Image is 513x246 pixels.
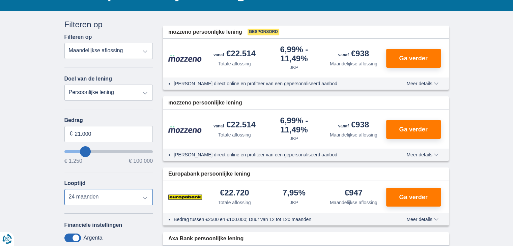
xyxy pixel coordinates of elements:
input: wantToBorrow [64,150,153,153]
li: [PERSON_NAME] direct online en profiteer van een gepersonaliseerd aanbod [174,80,382,87]
div: €22.514 [213,121,256,130]
span: Europabank persoonlijke lening [168,170,250,178]
label: Looptijd [64,180,86,186]
span: Meer details [406,152,438,157]
button: Meer details [401,217,443,222]
button: Meer details [401,81,443,86]
li: Bedrag tussen €2500 en €100.000; Duur van 12 tot 120 maanden [174,216,382,223]
img: product.pl.alt Europabank [168,189,202,206]
div: Filteren op [64,19,153,30]
span: Meer details [406,217,438,222]
span: Ga verder [399,55,427,61]
span: Ga verder [399,194,427,200]
label: Doel van de lening [64,76,112,82]
button: Ga verder [386,188,441,207]
img: product.pl.alt Mozzeno [168,126,202,133]
span: mozzeno persoonlijke lening [168,99,242,107]
div: €947 [345,189,363,198]
img: product.pl.alt Mozzeno [168,55,202,62]
div: €938 [338,121,369,130]
div: €22.514 [213,50,256,59]
span: Meer details [406,81,438,86]
span: mozzeno persoonlijke lening [168,28,242,36]
div: 7,95% [283,189,306,198]
span: Axa Bank persoonlijke lening [168,235,244,243]
button: Ga verder [386,120,441,139]
label: Bedrag [64,117,153,123]
div: 6,99% [267,45,321,63]
label: Financiële instellingen [64,222,122,228]
div: Maandelijkse aflossing [330,131,377,138]
div: €22.720 [220,189,249,198]
div: Totale aflossing [218,60,251,67]
div: JKP [290,199,298,206]
div: Maandelijkse aflossing [330,60,377,67]
div: Totale aflossing [218,131,251,138]
label: Argenta [84,235,103,241]
span: € 1.250 [64,158,82,164]
button: Meer details [401,152,443,157]
button: Ga verder [386,49,441,68]
div: Totale aflossing [218,199,251,206]
label: Filteren op [64,34,92,40]
div: JKP [290,64,298,71]
div: €938 [338,50,369,59]
div: JKP [290,135,298,142]
span: € 100.000 [129,158,153,164]
span: Gesponsord [248,29,279,35]
div: Maandelijkse aflossing [330,199,377,206]
li: [PERSON_NAME] direct online en profiteer van een gepersonaliseerd aanbod [174,151,382,158]
span: Ga verder [399,126,427,132]
div: 6,99% [267,117,321,134]
span: € [70,130,73,138]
